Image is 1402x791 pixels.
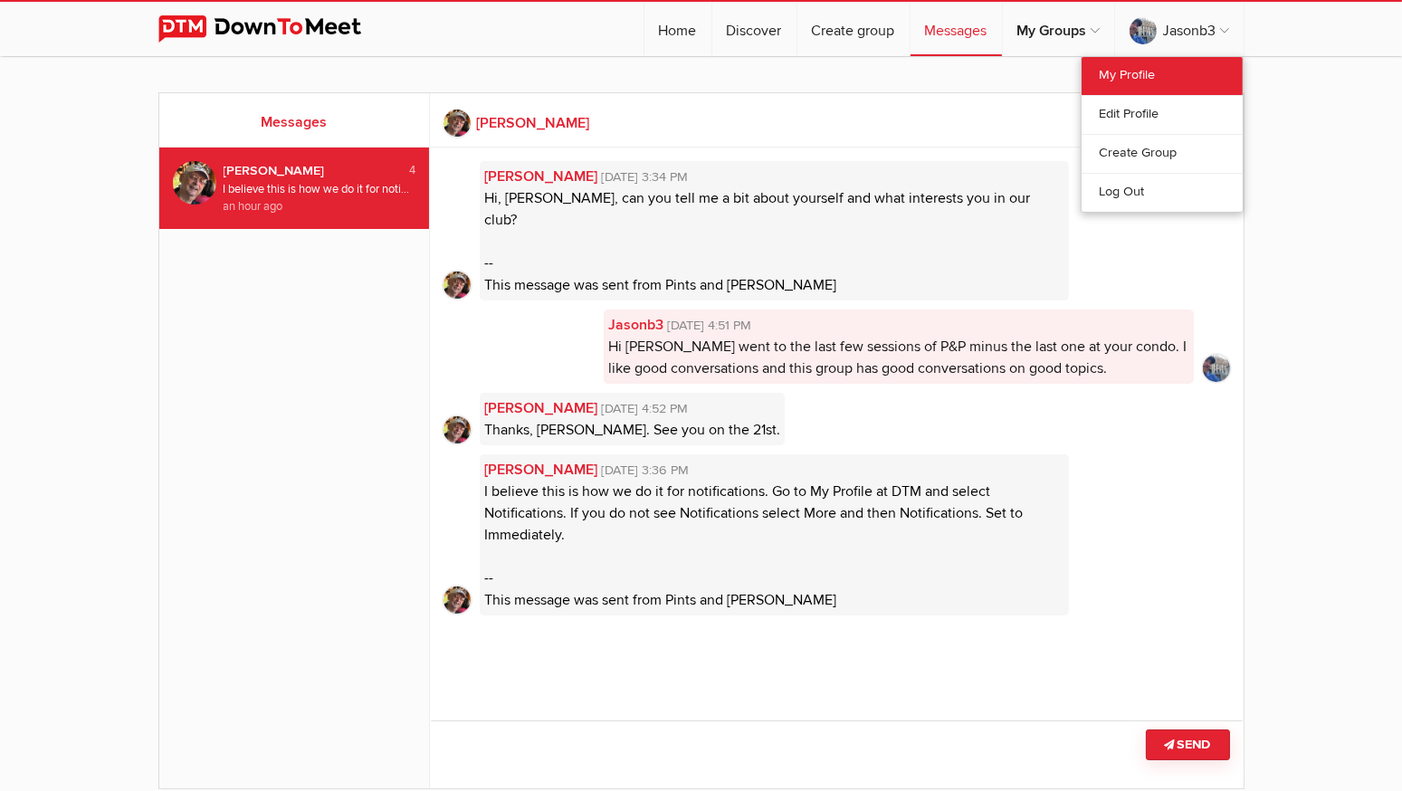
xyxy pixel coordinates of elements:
span: [DATE] 3:36 PM [597,461,689,481]
a: [PERSON_NAME][DATE] 3:34 PM [484,166,1064,187]
a: My Groups [1003,2,1114,56]
a: Jasonb3[DATE] 4:51 PM [608,314,1188,336]
img: cropped.jpg [443,272,471,299]
a: [PERSON_NAME][DATE] 4:52 PM [484,397,780,419]
a: Create group [797,2,910,56]
a: Jim Stewart 4 [PERSON_NAME] I believe this is how we do it for notifications. Go to My Profile at... [173,161,416,215]
img: Jim Stewart [173,161,216,205]
div: 4 [388,162,415,179]
img: DownToMeet [158,15,389,43]
img: cropped.jpg [1203,355,1230,382]
span: [DATE] 4:52 PM [597,399,688,419]
span: [DATE] 4:51 PM [663,316,751,336]
div: [PERSON_NAME] [224,161,389,181]
a: Edit Profile [1082,95,1243,134]
a: My Profile [1082,57,1243,95]
h2: Messages [173,111,416,133]
img: cropped.jpg [443,586,471,614]
a: [PERSON_NAME][DATE] 3:36 PM [484,459,1064,481]
div: an hour ago [224,198,416,215]
a: Log Out [1082,173,1243,212]
span: Thanks, [PERSON_NAME]. See you on the 21st. [484,421,780,439]
a: Home [644,2,711,56]
b: [PERSON_NAME] [476,112,589,134]
a: Jasonb3 [1115,2,1244,56]
a: Create Group [1082,134,1243,173]
span: Hi [PERSON_NAME] went to the last few sessions of P&P minus the last one at your condo. I like go... [608,338,1187,377]
span: I believe this is how we do it for notifications. Go to My Profile at DTM and select Notification... [484,482,1023,609]
a: Messages [911,2,1002,56]
a: Discover [712,2,796,56]
button: Send [1146,729,1230,760]
span: Hi, [PERSON_NAME], can you tell me a bit about yourself and what interests you in our club? -- Th... [484,189,1030,294]
a: [PERSON_NAME] [443,110,1230,137]
img: cropped.jpg [443,416,471,443]
span: [DATE] 3:34 PM [597,167,688,187]
div: I believe this is how we do it for notifications. Go to My Profile at DTM and select Notification... [224,181,416,198]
